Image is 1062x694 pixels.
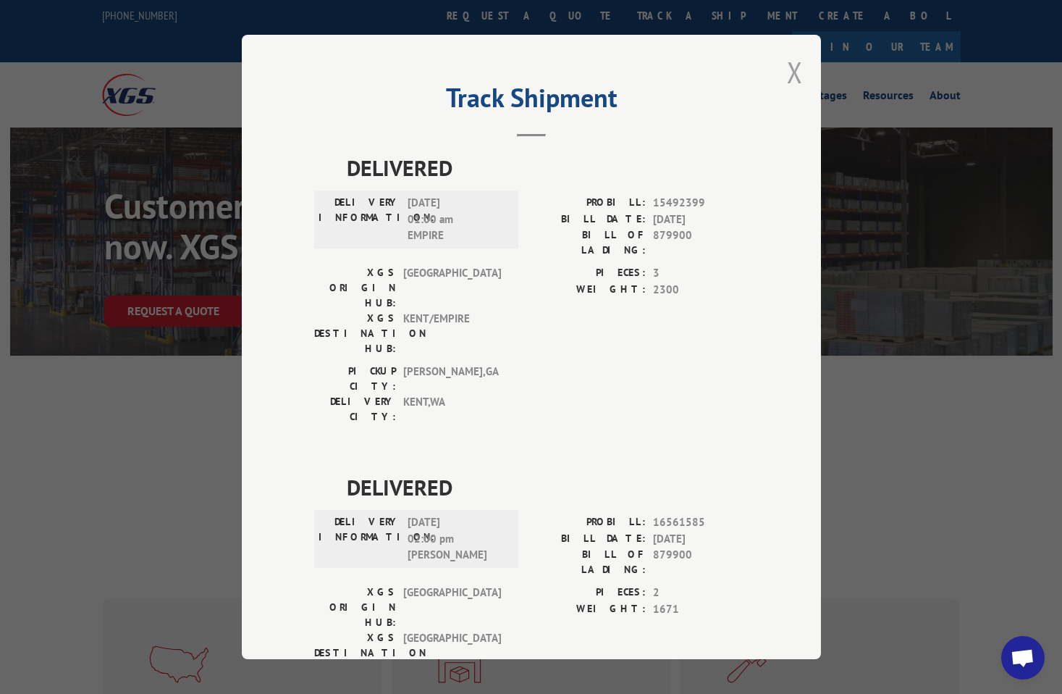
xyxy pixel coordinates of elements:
span: [PERSON_NAME] , GA [403,364,501,394]
span: 2 [653,585,749,601]
span: [DATE] 01:00 am EMPIRE [408,195,505,244]
label: PIECES: [531,265,646,282]
span: KENT/EMPIRE [403,311,501,356]
span: [GEOGRAPHIC_DATA] [403,585,501,630]
span: [GEOGRAPHIC_DATA] [403,265,501,311]
label: WEIGHT: [531,281,646,298]
span: DELIVERED [347,471,749,503]
span: 16561585 [653,514,749,531]
label: PROBILL: [531,514,646,531]
label: XGS DESTINATION HUB: [314,630,396,676]
label: BILL DATE: [531,530,646,547]
span: 3 [653,265,749,282]
label: PROBILL: [531,195,646,212]
label: BILL OF LADING: [531,227,646,258]
label: DELIVERY INFORMATION: [319,514,400,564]
span: [GEOGRAPHIC_DATA] [403,630,501,676]
span: 15492399 [653,195,749,212]
span: KENT , WA [403,394,501,425]
label: DELIVERY INFORMATION: [319,195,400,244]
span: 1671 [653,601,749,617]
label: XGS ORIGIN HUB: [314,265,396,311]
span: 2300 [653,281,749,298]
span: [DATE] [653,530,749,547]
label: BILL OF LADING: [531,547,646,577]
h2: Track Shipment [314,88,749,115]
label: PICKUP CITY: [314,364,396,394]
label: WEIGHT: [531,601,646,617]
span: 879900 [653,227,749,258]
span: [DATE] 02:00 pm [PERSON_NAME] [408,514,505,564]
label: XGS DESTINATION HUB: [314,311,396,356]
label: BILL DATE: [531,211,646,227]
span: 879900 [653,547,749,577]
span: DELIVERED [347,151,749,184]
a: Open chat [1001,636,1045,680]
button: Close modal [787,53,803,91]
span: [DATE] [653,211,749,227]
label: PIECES: [531,585,646,601]
label: XGS ORIGIN HUB: [314,585,396,630]
label: DELIVERY CITY: [314,394,396,425]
